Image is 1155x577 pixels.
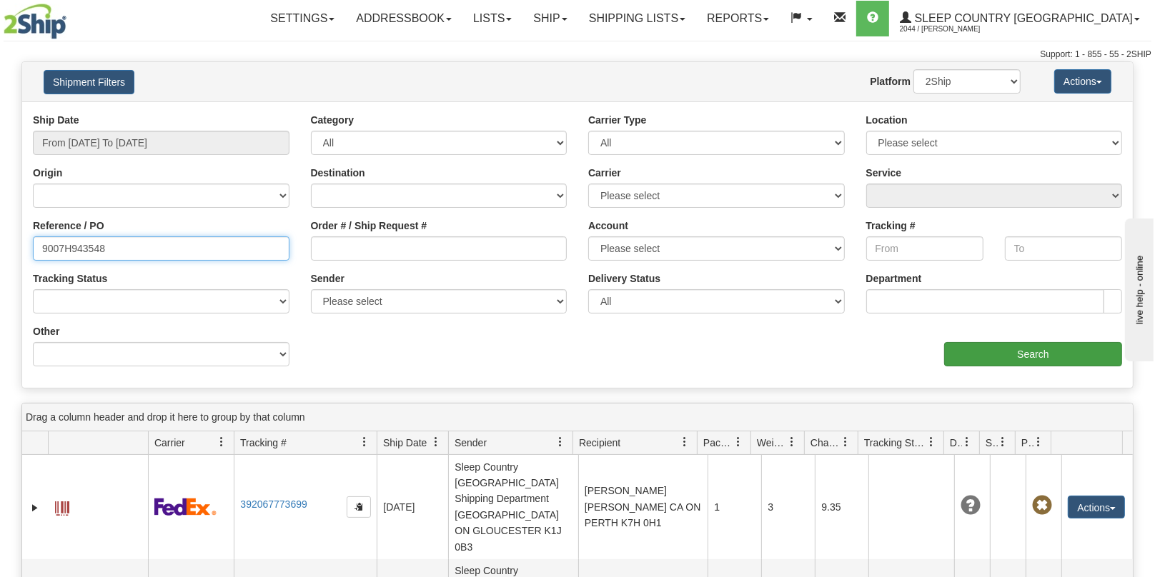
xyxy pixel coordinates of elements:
[522,1,577,36] a: Ship
[991,430,1015,454] a: Shipment Issues filter column settings
[864,436,926,450] span: Tracking Status
[548,430,572,454] a: Sender filter column settings
[588,166,621,180] label: Carrier
[579,436,620,450] span: Recipient
[345,1,462,36] a: Addressbook
[240,498,307,510] a: 392067773699
[311,166,365,180] label: Destination
[1026,430,1051,454] a: Pickup Status filter column settings
[311,271,344,286] label: Sender
[44,70,134,94] button: Shipment Filters
[900,22,1007,36] span: 2044 / [PERSON_NAME]
[1122,216,1154,361] iframe: chat widget
[33,324,59,338] label: Other
[33,219,104,233] label: Reference / PO
[383,436,427,450] span: Ship Date
[811,436,841,450] span: Charge
[1021,436,1033,450] span: Pickup Status
[240,436,287,450] span: Tracking #
[726,430,750,454] a: Packages filter column settings
[780,430,804,454] a: Weight filter column settings
[833,430,858,454] a: Charge filter column settings
[703,436,733,450] span: Packages
[154,498,217,516] img: 2 - FedEx Express®
[448,455,578,559] td: Sleep Country [GEOGRAPHIC_DATA] Shipping Department [GEOGRAPHIC_DATA] ON GLOUCESTER K1J 0B3
[1054,69,1111,94] button: Actions
[377,455,448,559] td: [DATE]
[209,430,234,454] a: Carrier filter column settings
[311,113,355,127] label: Category
[870,74,911,89] label: Platform
[4,4,66,39] img: logo2044.jpg
[259,1,345,36] a: Settings
[578,1,696,36] a: Shipping lists
[154,436,185,450] span: Carrier
[1005,236,1122,261] input: To
[944,342,1122,366] input: Search
[588,219,628,233] label: Account
[11,12,132,23] div: live help - online
[955,430,979,454] a: Delivery Status filter column settings
[673,430,697,454] a: Recipient filter column settings
[424,430,448,454] a: Ship Date filter column settings
[588,271,660,286] label: Delivery Status
[866,271,922,286] label: Department
[462,1,522,36] a: Lists
[815,455,868,559] td: 9.35
[757,436,787,450] span: Weight
[55,495,69,518] a: Label
[22,403,1133,431] div: grid grouping header
[33,166,62,180] label: Origin
[761,455,815,559] td: 3
[866,113,908,127] label: Location
[33,113,79,127] label: Ship Date
[311,219,427,233] label: Order # / Ship Request #
[352,430,377,454] a: Tracking # filter column settings
[4,49,1151,61] div: Support: 1 - 855 - 55 - 2SHIP
[578,455,708,559] td: [PERSON_NAME] [PERSON_NAME] CA ON PERTH K7H 0H1
[708,455,761,559] td: 1
[919,430,943,454] a: Tracking Status filter column settings
[889,1,1151,36] a: Sleep Country [GEOGRAPHIC_DATA] 2044 / [PERSON_NAME]
[866,166,902,180] label: Service
[588,113,646,127] label: Carrier Type
[455,436,487,450] span: Sender
[950,436,962,450] span: Delivery Status
[347,496,371,518] button: Copy to clipboard
[911,12,1133,24] span: Sleep Country [GEOGRAPHIC_DATA]
[866,219,916,233] label: Tracking #
[1032,496,1052,516] span: Pickup Not Assigned
[1068,496,1125,518] button: Actions
[696,1,780,36] a: Reports
[33,271,107,286] label: Tracking Status
[28,501,42,515] a: Expand
[986,436,998,450] span: Shipment Issues
[866,236,983,261] input: From
[961,496,981,516] span: Unknown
